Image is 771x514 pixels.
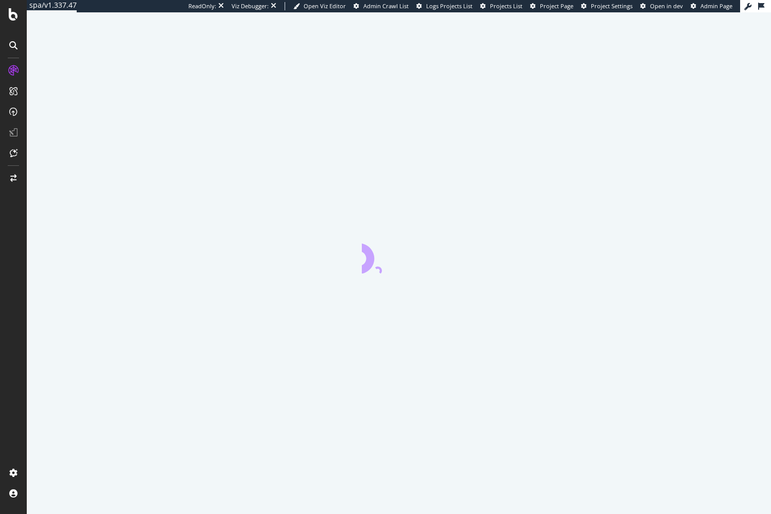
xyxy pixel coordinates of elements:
[530,2,573,10] a: Project Page
[480,2,522,10] a: Projects List
[700,2,732,10] span: Admin Page
[362,236,436,273] div: animation
[581,2,633,10] a: Project Settings
[490,2,522,10] span: Projects List
[416,2,472,10] a: Logs Projects List
[363,2,409,10] span: Admin Crawl List
[354,2,409,10] a: Admin Crawl List
[304,2,346,10] span: Open Viz Editor
[293,2,346,10] a: Open Viz Editor
[691,2,732,10] a: Admin Page
[540,2,573,10] span: Project Page
[591,2,633,10] span: Project Settings
[640,2,683,10] a: Open in dev
[650,2,683,10] span: Open in dev
[188,2,216,10] div: ReadOnly:
[426,2,472,10] span: Logs Projects List
[232,2,269,10] div: Viz Debugger:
